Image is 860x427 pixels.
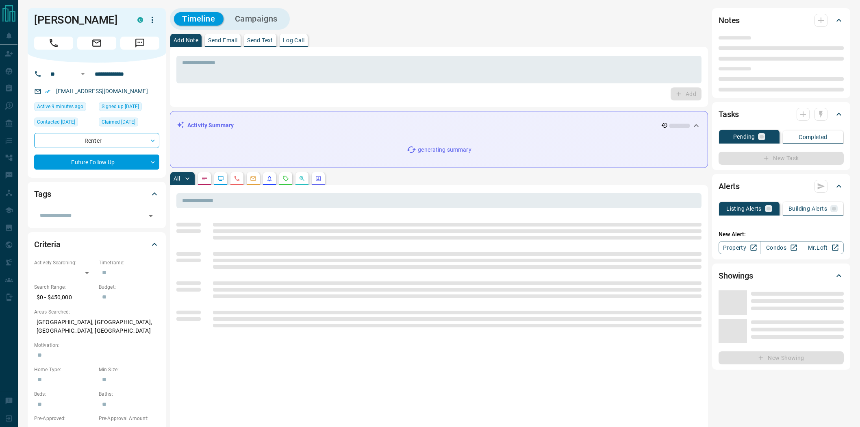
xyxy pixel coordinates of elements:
[34,133,159,148] div: Renter
[217,175,224,182] svg: Lead Browsing Activity
[34,235,159,254] div: Criteria
[733,134,755,139] p: Pending
[34,415,95,422] p: Pre-Approved:
[719,108,739,121] h2: Tasks
[34,283,95,291] p: Search Range:
[174,12,224,26] button: Timeline
[315,175,321,182] svg: Agent Actions
[34,308,159,316] p: Areas Searched:
[266,175,273,182] svg: Listing Alerts
[77,37,116,50] span: Email
[418,146,471,154] p: generating summary
[99,118,159,129] div: Thu Mar 14 2024
[137,17,143,23] div: condos.ca
[37,118,75,126] span: Contacted [DATE]
[187,121,234,130] p: Activity Summary
[34,390,95,398] p: Beds:
[78,69,88,79] button: Open
[34,366,95,373] p: Home Type:
[99,390,159,398] p: Baths:
[34,342,159,349] p: Motivation:
[719,180,740,193] h2: Alerts
[227,12,286,26] button: Campaigns
[177,118,701,133] div: Activity Summary
[145,210,156,222] button: Open
[99,366,159,373] p: Min Size:
[34,187,51,200] h2: Tags
[201,175,208,182] svg: Notes
[34,184,159,204] div: Tags
[120,37,159,50] span: Message
[234,175,240,182] svg: Calls
[99,283,159,291] p: Budget:
[56,88,148,94] a: [EMAIL_ADDRESS][DOMAIN_NAME]
[34,316,159,338] p: [GEOGRAPHIC_DATA], [GEOGRAPHIC_DATA], [GEOGRAPHIC_DATA], [GEOGRAPHIC_DATA]
[802,241,844,254] a: Mr.Loft
[34,37,73,50] span: Call
[719,14,740,27] h2: Notes
[719,11,844,30] div: Notes
[34,259,95,266] p: Actively Searching:
[719,241,760,254] a: Property
[719,176,844,196] div: Alerts
[34,118,95,129] div: Thu Jun 19 2025
[760,241,802,254] a: Condos
[282,175,289,182] svg: Requests
[719,105,844,124] div: Tasks
[719,266,844,285] div: Showings
[283,37,304,43] p: Log Call
[208,37,237,43] p: Send Email
[34,155,159,170] div: Future Follow Up
[174,37,198,43] p: Add Note
[247,37,273,43] p: Send Text
[34,102,95,113] div: Wed Aug 13 2025
[719,269,753,282] h2: Showings
[799,134,827,140] p: Completed
[788,206,827,211] p: Building Alerts
[102,102,139,111] span: Signed up [DATE]
[99,102,159,113] div: Thu Mar 14 2024
[102,118,135,126] span: Claimed [DATE]
[45,89,50,94] svg: Email Verified
[34,291,95,304] p: $0 - $450,000
[174,176,180,181] p: All
[34,238,61,251] h2: Criteria
[299,175,305,182] svg: Opportunities
[99,259,159,266] p: Timeframe:
[719,230,844,239] p: New Alert:
[726,206,762,211] p: Listing Alerts
[34,13,125,26] h1: [PERSON_NAME]
[99,415,159,422] p: Pre-Approval Amount:
[250,175,256,182] svg: Emails
[37,102,83,111] span: Active 9 minutes ago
